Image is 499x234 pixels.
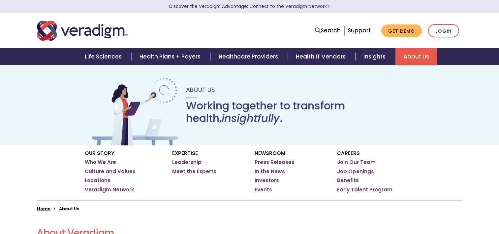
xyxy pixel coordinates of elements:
[169,3,330,10] a: Discover the Veradigm Advantage: Connect to the Veradigm NetworkLearn More
[211,48,288,65] a: Healthcare Providers
[255,159,295,166] a: Press Releases
[85,186,134,193] a: Veradigm Network
[337,168,374,175] a: Job Openings
[186,99,409,125] h1: Working together to transform health, .
[186,86,215,94] span: About Us
[172,168,216,175] a: Meet the Experts
[37,20,128,42] img: Veradigm logo
[37,206,50,212] a: Home
[77,48,132,65] a: Life Sciences
[428,24,459,38] a: Login
[288,48,356,65] a: Health IT Vendors
[132,48,210,65] a: Health Plans + Payers
[395,48,437,65] a: About Us
[356,48,395,65] a: Insights
[85,177,110,184] a: Locations
[255,168,285,175] a: In the News
[255,186,272,193] a: Events
[348,26,371,34] a: Support
[327,3,330,10] span: Learn More
[315,26,341,35] a: Search
[85,168,136,175] a: Culture and Values
[222,111,280,126] em: insightfully
[337,159,376,166] a: Join Our Team
[85,159,116,166] a: Who We Are
[337,186,392,193] a: Early Talent Program
[255,177,279,184] a: Investors
[337,177,359,184] a: Benefits
[172,159,202,166] a: Leadership
[381,24,422,37] a: Get Demo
